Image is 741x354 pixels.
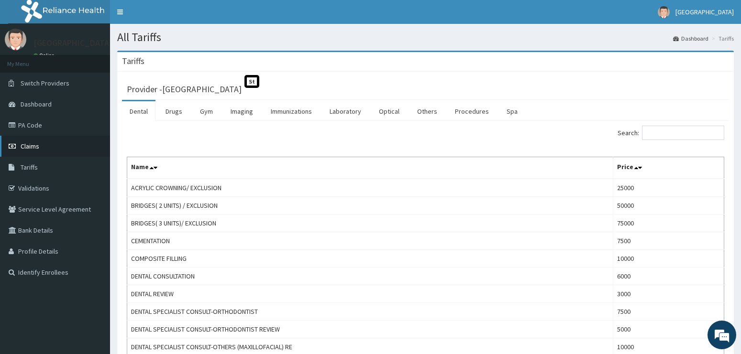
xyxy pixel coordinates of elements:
img: User Image [5,29,26,50]
a: Dashboard [673,34,708,43]
td: BRIDGES( 3 UNITS)/ EXCLUSION [127,215,613,232]
span: St [244,75,259,88]
span: [GEOGRAPHIC_DATA] [675,8,734,16]
a: Optical [371,101,407,121]
p: [GEOGRAPHIC_DATA] [33,39,112,47]
td: COMPOSITE FILLING [127,250,613,268]
h3: Provider - [GEOGRAPHIC_DATA] [127,85,242,94]
td: 25000 [613,179,724,197]
a: Spa [499,101,525,121]
td: DENTAL SPECIALIST CONSULT-ORTHODONTIST REVIEW [127,321,613,338]
th: Name [127,157,613,179]
td: 50000 [613,197,724,215]
label: Search: [618,126,724,140]
td: 3000 [613,285,724,303]
a: Procedures [447,101,497,121]
span: Switch Providers [21,79,69,87]
a: Online [33,52,56,59]
td: DENTAL CONSULTATION [127,268,613,285]
a: Dental [122,101,155,121]
td: DENTAL SPECIALIST CONSULT-ORTHODONTIST [127,303,613,321]
th: Price [613,157,724,179]
td: DENTAL REVIEW [127,285,613,303]
a: Immunizations [263,101,320,121]
h3: Tariffs [122,57,144,65]
img: User Image [658,6,670,18]
td: ACRYLIC CROWNING/ EXCLUSION [127,179,613,197]
a: Others [409,101,445,121]
h1: All Tariffs [117,31,734,43]
a: Laboratory [322,101,369,121]
input: Search: [642,126,724,140]
td: 7500 [613,232,724,250]
td: BRIDGES( 2 UNITS) / EXCLUSION [127,197,613,215]
span: Dashboard [21,100,52,108]
td: 6000 [613,268,724,285]
span: Tariffs [21,163,38,172]
td: 7500 [613,303,724,321]
a: Drugs [158,101,190,121]
span: Claims [21,142,39,150]
td: 75000 [613,215,724,232]
li: Tariffs [709,34,734,43]
td: 5000 [613,321,724,338]
td: CEMENTATION [127,232,613,250]
a: Imaging [223,101,261,121]
td: 10000 [613,250,724,268]
a: Gym [192,101,221,121]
